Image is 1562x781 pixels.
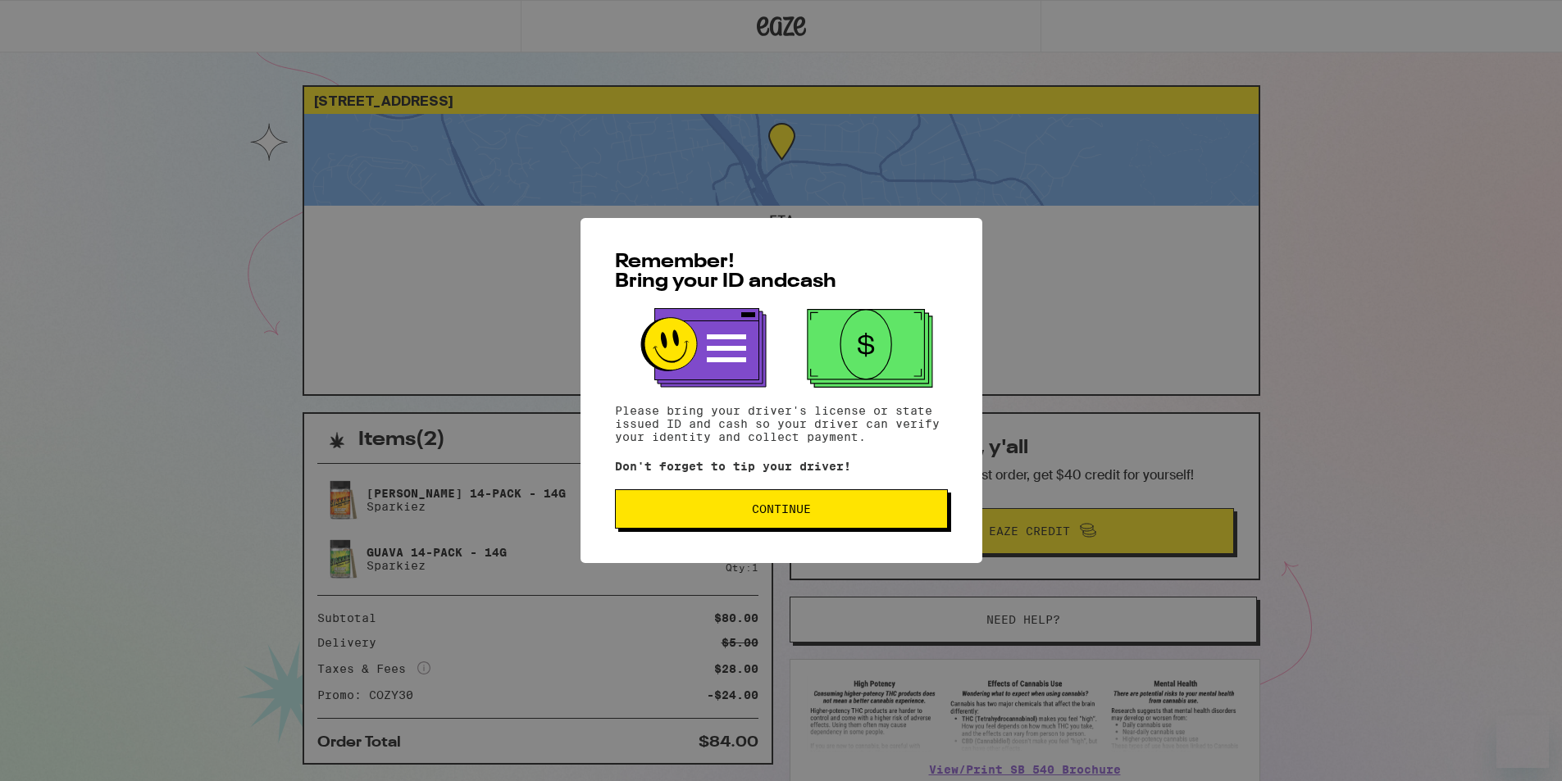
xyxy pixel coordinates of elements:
p: Please bring your driver's license or state issued ID and cash so your driver can verify your ide... [615,404,948,443]
span: Continue [752,503,811,515]
button: Continue [615,489,948,529]
span: Remember! Bring your ID and cash [615,252,836,292]
p: Don't forget to tip your driver! [615,460,948,473]
iframe: Button to launch messaging window [1496,715,1549,768]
